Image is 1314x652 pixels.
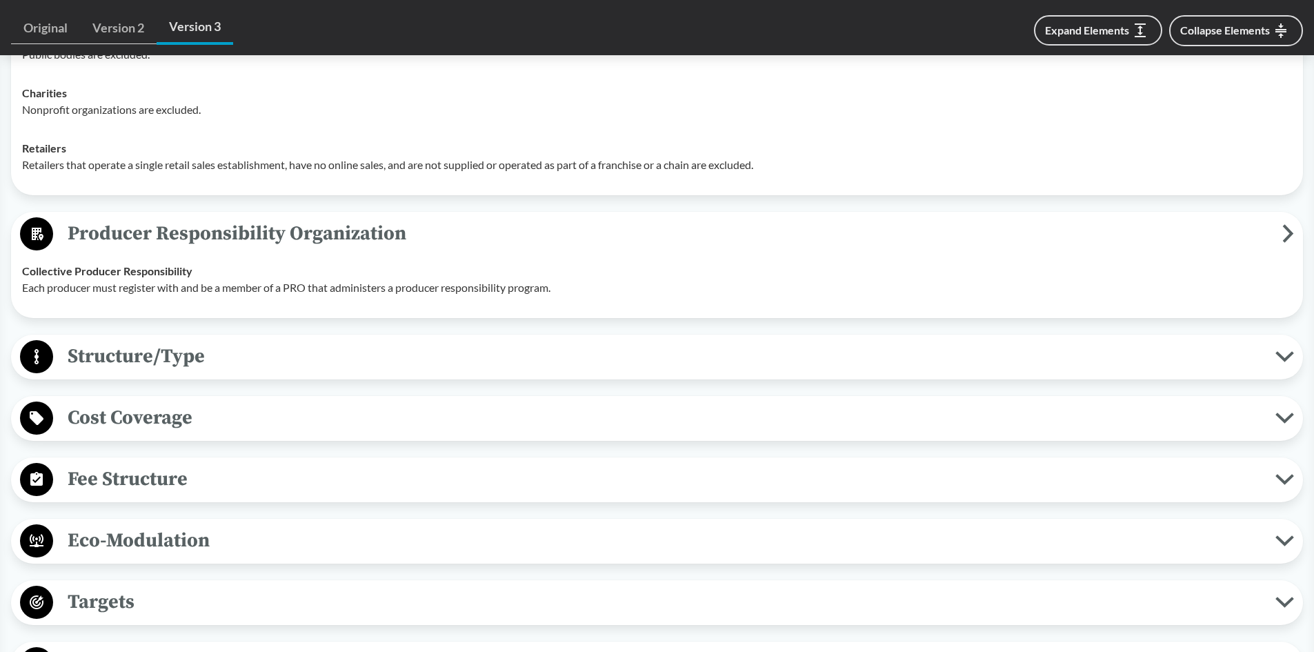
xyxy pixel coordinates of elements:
[80,12,157,44] a: Version 2
[22,279,1292,296] p: Each producer must register with and be a member of a PRO that administers a producer responsibil...
[53,341,1275,372] span: Structure/Type
[22,157,1292,173] p: Retailers that operate a single retail sales establishment, have no online sales, and are not sup...
[53,525,1275,556] span: Eco-Modulation
[16,585,1298,620] button: Targets
[22,101,1292,118] p: Nonprofit organizations are excluded.
[157,11,233,45] a: Version 3
[16,339,1298,375] button: Structure/Type
[16,217,1298,252] button: Producer Responsibility Organization
[22,264,192,277] strong: Collective Producer Responsibility
[16,524,1298,559] button: Eco-Modulation
[22,86,67,99] strong: Charities
[1034,15,1162,46] button: Expand Elements
[53,218,1282,249] span: Producer Responsibility Organization
[53,402,1275,433] span: Cost Coverage
[16,462,1298,497] button: Fee Structure
[22,141,66,155] strong: Retailers
[53,586,1275,618] span: Targets
[11,12,80,44] a: Original
[16,401,1298,436] button: Cost Coverage
[1169,15,1303,46] button: Collapse Elements
[53,464,1275,495] span: Fee Structure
